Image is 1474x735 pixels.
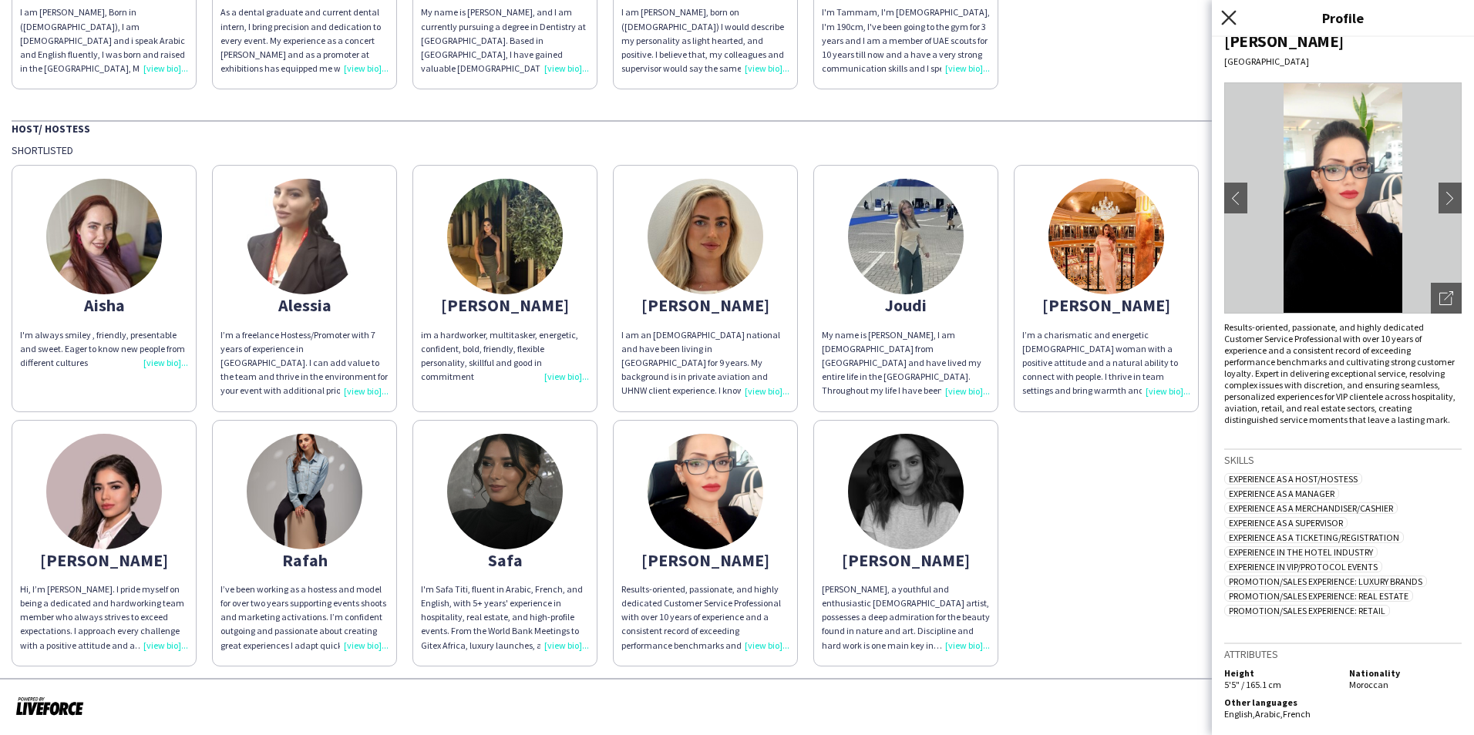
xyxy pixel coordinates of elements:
[822,5,990,76] div: I'm Tammam, I'm [DEMOGRAPHIC_DATA], I'm 190cm, I've been going to the gym for 3 years and I am a ...
[421,328,589,384] div: im a hardworker, multitasker, energetic, confident, bold, friendly, flexible personality, skillfu...
[20,5,188,76] div: I am [PERSON_NAME], Born in ([DEMOGRAPHIC_DATA]), I am [DEMOGRAPHIC_DATA] and i speak Arabic and ...
[1255,708,1283,720] span: Arabic ,
[12,120,1462,136] div: Host/ Hostess
[220,553,389,567] div: Rafah
[1048,179,1164,294] img: thumb-cf0698f7-a19a-41da-8f81-87de45a19828.jpg
[822,582,990,653] div: [PERSON_NAME], a youthful and enthusiastic [DEMOGRAPHIC_DATA] artist, possesses a deep admiration...
[621,328,789,398] div: I am an [DEMOGRAPHIC_DATA] national and have been living in [GEOGRAPHIC_DATA] for 9 years. My bac...
[1224,517,1348,529] span: Experience as a Supervisor
[1224,473,1362,485] span: Experience as a Host/Hostess
[1224,708,1255,720] span: English ,
[1224,55,1462,67] div: [GEOGRAPHIC_DATA]
[621,553,789,567] div: [PERSON_NAME]
[822,328,990,398] div: My name is [PERSON_NAME], I am [DEMOGRAPHIC_DATA] from [GEOGRAPHIC_DATA] and have lived my entire...
[421,5,589,76] div: My name is [PERSON_NAME], and I am currently pursuing a degree in Dentistry at [GEOGRAPHIC_DATA]....
[621,5,789,76] div: I am [PERSON_NAME], born on ([DEMOGRAPHIC_DATA]) I would describe my personality as light hearted...
[1022,298,1190,312] div: [PERSON_NAME]
[1224,679,1281,690] span: 5'5" / 165.1 cm
[447,434,563,549] img: thumb-9b953f8e-3d33-4058-9de8-fb570361871a.jpg
[848,434,964,549] img: thumb-68e51e8fd50af.jpeg
[447,179,563,294] img: thumb-687772dfd8cd9.jpeg
[1224,561,1382,572] span: Experience in VIP/Protocol Events
[1224,696,1337,708] h5: Other languages
[46,434,162,549] img: thumb-68a450711a986.jpeg
[247,179,362,294] img: thumb-68df96862e8e6.jpg
[220,582,389,653] div: I’ve been working as a hostess and model for over two years supporting events shoots and marketin...
[1224,532,1404,543] span: Experience as a Ticketing/Registration
[421,553,589,567] div: Safa
[1224,321,1462,425] div: Results-oriented, passionate, and highly dedicated Customer Service Professional with over 10 yea...
[46,179,162,294] img: thumb-68e4bbc94c0e7.jpg
[1224,590,1413,602] span: Promotion/Sales Experience: Real Estate
[822,298,990,312] div: Joudi
[1224,453,1462,467] h3: Skills
[20,328,188,371] div: I'm always smiley , friendly, presentable and sweet. Eager to know new people from different cult...
[1224,546,1378,558] span: Experience in The Hotel Industry
[15,695,84,717] img: Powered by Liveforce
[621,298,789,312] div: [PERSON_NAME]
[1224,605,1390,616] span: Promotion/Sales Experience: Retail
[220,328,389,398] div: I’m a freelance Hostess/Promoter with 7 years of experience in [GEOGRAPHIC_DATA]. I can add value...
[220,5,389,76] div: As a dental graduate and current dental intern, I bring precision and dedication to every event. ...
[1349,679,1388,690] span: Moroccan
[1224,576,1427,587] span: Promotion/Sales Experience: Luxury Brands
[1349,667,1462,679] h5: Nationality
[20,298,188,312] div: Aisha
[1283,708,1311,720] span: French
[1431,283,1462,314] div: Open photos pop-in
[848,179,964,294] img: thumb-66a39fd61285a.jpeg
[421,582,589,653] div: I'm Safa Titi, fluent in Arabic, French, and English, with 5+ years' experience in hospitality, r...
[1224,488,1339,499] span: Experience as a Manager
[247,434,362,549] img: thumb-6724bf83dd25d.jpeg
[20,553,188,567] div: [PERSON_NAME]
[822,553,990,567] div: [PERSON_NAME]
[621,582,789,653] div: Results-oriented, passionate, and highly dedicated Customer Service Professional with over 10 yea...
[1224,82,1462,314] img: Crew avatar or photo
[1224,667,1337,679] h5: Height
[220,298,389,312] div: Alessia
[1224,31,1462,52] div: [PERSON_NAME]
[648,179,763,294] img: thumb-68515fe5e9619.jpeg
[1224,502,1398,514] span: Experience as a Merchandiser/Cashier
[12,143,1462,157] div: Shortlisted
[1022,328,1190,398] div: I’m a charismatic and energetic [DEMOGRAPHIC_DATA] woman with a positive attitude and a natural a...
[20,582,188,653] div: Hi, I’m [PERSON_NAME]. I pride myself on being a dedicated and hardworking team member who always...
[648,434,763,549] img: thumb-93cfcb23-46f9-4184-bf17-0e46cc10f34d.jpg
[421,298,589,312] div: [PERSON_NAME]
[1224,647,1462,661] h3: Attributes
[1212,8,1474,28] h3: Profile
